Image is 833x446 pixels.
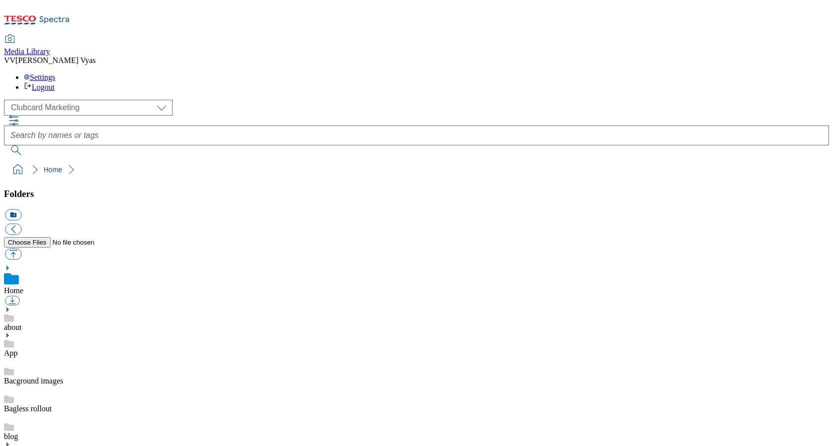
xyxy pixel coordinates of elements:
a: home [10,162,26,178]
a: App [4,349,18,357]
a: Bagless rollout [4,404,52,413]
a: about [4,323,22,331]
span: [PERSON_NAME] Vyas [15,56,96,64]
a: Home [44,166,62,174]
span: Media Library [4,47,50,56]
a: Media Library [4,35,50,56]
nav: breadcrumb [4,160,829,179]
h3: Folders [4,189,829,199]
input: Search by names or tags [4,126,829,145]
span: VV [4,56,15,64]
a: Logout [24,83,55,91]
a: blog [4,432,18,441]
a: Bacground images [4,377,63,385]
a: Settings [24,73,56,81]
a: Home [4,286,23,295]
